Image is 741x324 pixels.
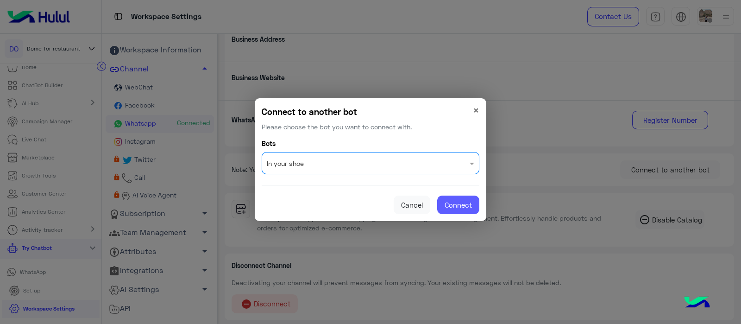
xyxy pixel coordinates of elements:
[262,105,412,118] h6: Connect to another bot
[262,139,276,148] label: Bots
[394,196,430,214] button: Cancel
[445,201,472,209] span: Connect
[473,104,479,116] span: ×
[473,105,479,116] button: Close
[437,196,479,214] button: Connect
[681,287,713,319] img: hulul-logo.png
[262,122,412,132] p: Please choose the bot you want to connect with.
